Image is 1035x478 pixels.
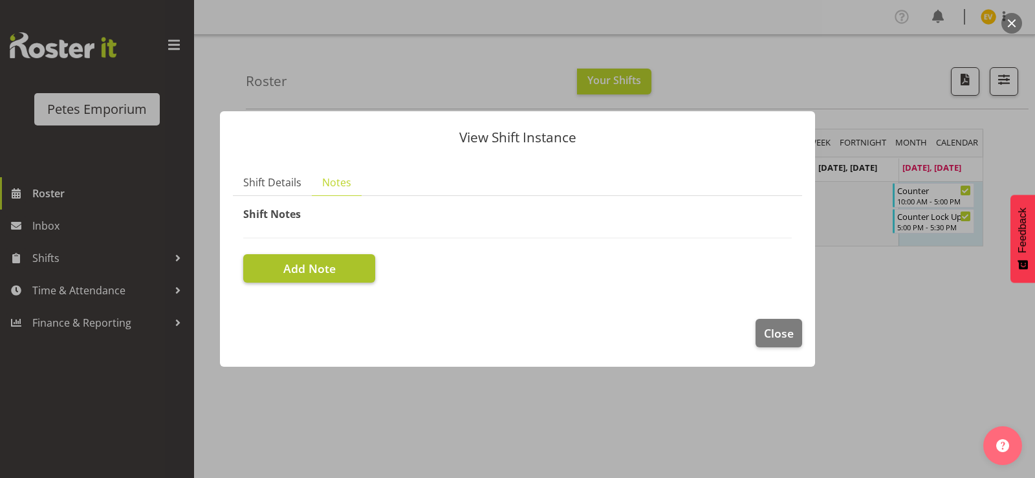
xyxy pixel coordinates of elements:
[996,439,1009,452] img: help-xxl-2.png
[756,319,802,347] button: Close
[233,131,802,144] p: View Shift Instance
[764,325,794,342] span: Close
[243,254,375,283] button: Add Note
[243,175,301,190] span: Shift Details
[1017,208,1029,253] span: Feedback
[243,207,301,221] span: Shift Notes
[322,175,351,190] span: Notes
[283,260,336,277] span: Add Note
[1010,195,1035,283] button: Feedback - Show survey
